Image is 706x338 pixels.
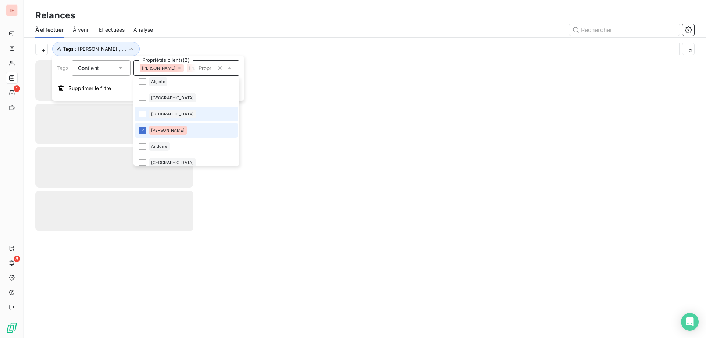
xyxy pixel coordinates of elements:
span: À venir [73,26,90,33]
span: Contient [78,65,99,71]
span: Algerie [151,79,165,84]
span: [PERSON_NAME] [151,128,185,132]
button: Tags : [PERSON_NAME] , ... [52,42,140,56]
button: Supprimer le filtre [52,80,244,96]
input: Propriétés clients [196,65,214,71]
div: Open Intercom Messenger [681,313,699,331]
span: Supprimer le filtre [68,85,111,92]
span: [GEOGRAPHIC_DATA] [151,112,194,116]
span: [GEOGRAPHIC_DATA] [151,96,194,100]
span: [PERSON_NAME] [142,66,176,70]
span: Analyse [133,26,153,33]
span: À effectuer [35,26,64,33]
span: [PERSON_NAME] [189,66,223,70]
input: Rechercher [569,24,680,36]
span: [GEOGRAPHIC_DATA] [151,160,194,165]
h3: Relances [35,9,75,22]
img: Logo LeanPay [6,322,18,334]
span: Andorre [151,144,167,149]
span: 1 [14,85,20,92]
span: Tags [57,65,69,71]
div: TH [6,4,18,16]
span: 8 [14,256,20,262]
span: Effectuées [99,26,125,33]
span: Tags : [PERSON_NAME] , ... [63,46,126,52]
